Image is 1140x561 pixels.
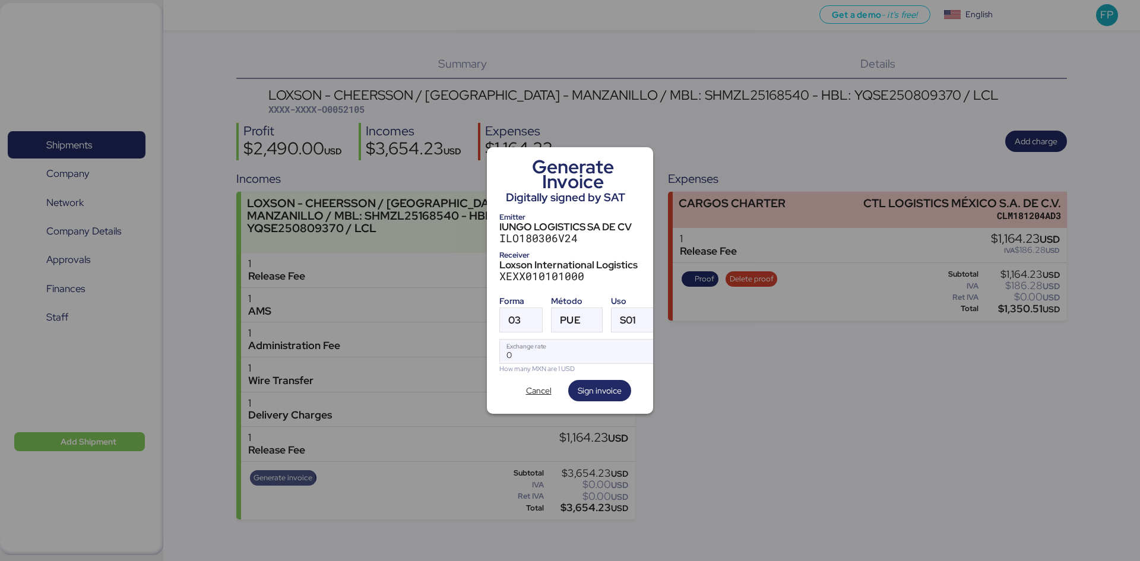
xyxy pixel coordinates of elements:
div: ILO180306V24 [499,232,641,245]
div: Emitter [499,211,641,223]
div: Uso [611,295,658,308]
div: How many MXN are 1 USD [499,364,658,374]
div: Digitally signed by SAT [506,189,641,206]
span: 03 [508,315,521,325]
div: Receiver [499,249,641,261]
span: Cancel [526,383,552,398]
div: Método [551,295,602,308]
span: Sign invoice [578,383,622,398]
div: Generate Invoice [506,160,641,189]
div: Forma [499,295,543,308]
span: PUE [560,315,580,325]
div: XEXX010101000 [499,270,641,283]
div: Loxson International Logistics [499,259,641,270]
div: IUNGO LOGISTICS SA DE CV [499,221,641,232]
span: S01 [620,315,636,325]
button: Cancel [509,380,568,401]
input: Exchange rate [500,340,657,363]
button: Sign invoice [568,380,631,401]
